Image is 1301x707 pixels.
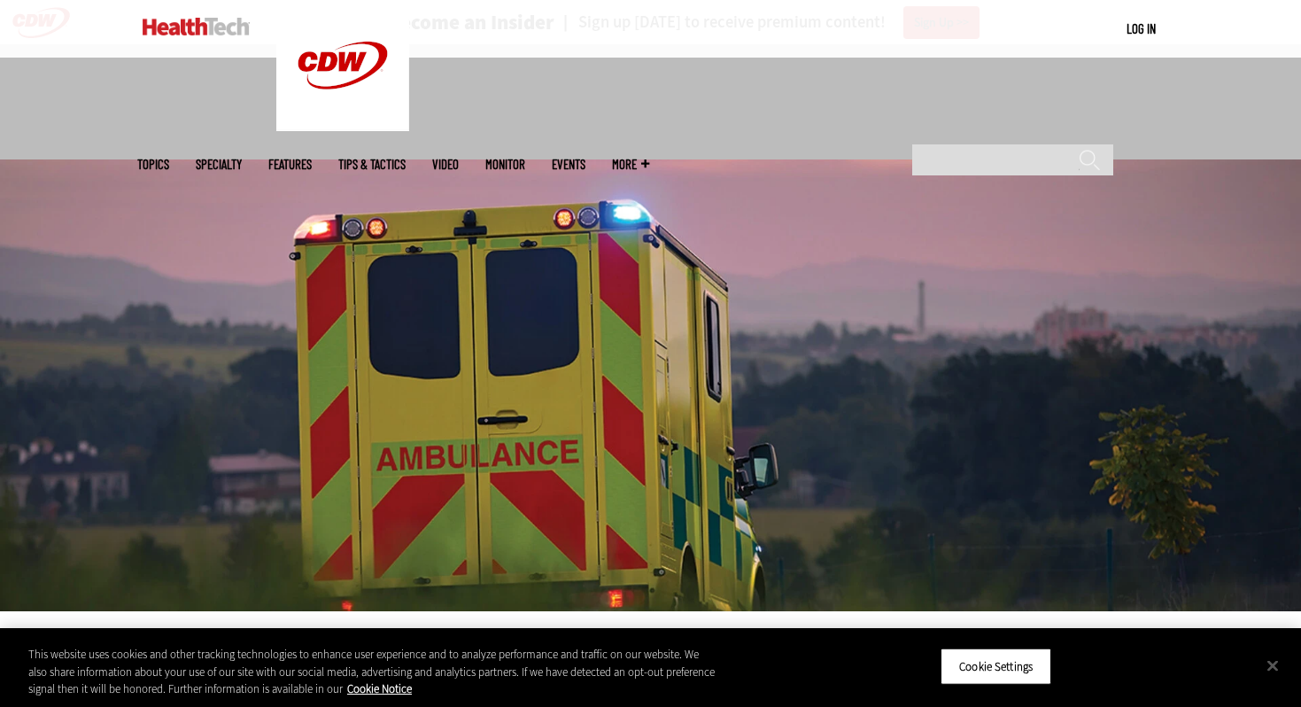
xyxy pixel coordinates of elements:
[28,646,716,698] div: This website uses cookies and other tracking technologies to enhance user experience and to analy...
[338,158,406,171] a: Tips & Tactics
[137,158,169,171] span: Topics
[347,681,412,696] a: More information about your privacy
[1253,646,1292,685] button: Close
[1127,20,1156,36] a: Log in
[196,158,242,171] span: Specialty
[612,158,649,171] span: More
[485,158,525,171] a: MonITor
[941,648,1051,685] button: Cookie Settings
[268,158,312,171] a: Features
[1127,19,1156,38] div: User menu
[432,158,459,171] a: Video
[276,117,409,136] a: CDW
[143,18,250,35] img: Home
[552,158,585,171] a: Events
